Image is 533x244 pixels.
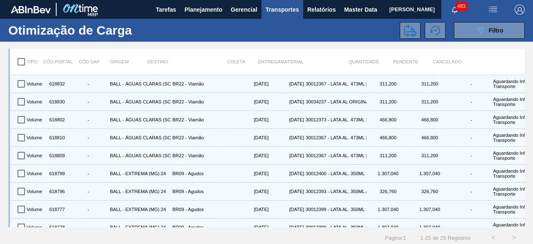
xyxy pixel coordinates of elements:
[108,166,171,181] div: BALL - EXTREMA (MG) 24
[366,131,408,145] div: 466,800
[8,25,146,35] h1: Otimização de Carga
[408,166,450,181] div: 1.307,040
[108,220,171,234] div: BALL - EXTREMA (MG) 24
[304,95,366,109] div: 30034237 - LATA AL ORIGINAL 473ML BRILHO
[233,77,269,91] div: [DATE]
[25,131,46,145] div: Volume
[408,95,450,109] div: 311,200
[408,77,450,91] div: 311,200
[515,5,525,15] img: Logout
[171,148,233,163] div: BR22 - Viamão
[108,148,171,163] div: BALL - ÁGUAS CLARAS (SC)
[426,53,468,70] div: Cancelado
[451,117,491,122] div: -
[245,53,281,70] div: Entrega
[25,184,46,199] div: Volume
[451,189,491,194] div: -
[108,77,171,91] div: BALL - ÁGUAS CLARAS (SC)
[451,135,491,140] div: -
[451,81,491,86] div: -
[46,184,67,199] div: 618796
[156,5,176,15] span: Tarefas
[68,153,108,158] div: -
[233,166,269,181] div: [DATE]
[171,220,233,234] div: BR09 - Agudos
[25,220,46,234] div: Volume
[68,81,108,86] div: -
[171,95,233,109] div: BR22 - Viamão
[385,235,406,241] span: Página : 1
[110,53,147,70] div: Origem
[46,95,67,109] div: 618830
[25,148,46,163] div: Volume
[68,99,108,104] div: -
[304,77,366,91] div: 30012367 - LATA AL. 473ML BC 429
[400,22,425,39] div: Enviar para Transportes
[269,220,304,234] div: [DATE]
[489,27,503,34] span: Filtro
[304,166,366,181] div: 30012400 - LATA AL. 350ML SK MP 429
[366,220,408,234] div: 1.307,040
[304,202,366,216] div: 30012399 - LATA AL. 350ML SK 429
[304,184,366,199] div: 30012393 - LATA AL. 350ML AP 429
[408,202,450,216] div: 1.307,040
[47,53,68,70] div: Cód.Portal
[408,220,450,234] div: 1.307,040
[269,113,304,127] div: [DATE]
[304,220,366,234] div: 30012399 - LATA AL. 350ML SK 429
[46,148,67,163] div: 618809
[171,166,233,181] div: BR09 - Agudos
[408,113,450,127] div: 466,800
[233,202,269,216] div: [DATE]
[451,153,491,158] div: -
[366,113,408,127] div: 466,800
[68,189,108,194] div: -
[233,184,269,199] div: [DATE]
[27,53,47,70] div: Tipo
[266,5,299,15] span: Transportes
[233,113,269,127] div: [DATE]
[233,148,269,163] div: [DATE]
[46,220,67,234] div: 618778
[25,166,46,181] div: Volume
[366,202,408,216] div: 1.307,040
[233,220,269,234] div: [DATE]
[171,202,233,216] div: BR09 - Agudos
[366,77,408,91] div: 311,200
[46,113,67,127] div: 618802
[46,166,67,181] div: 618799
[233,131,269,145] div: [DATE]
[304,113,366,127] div: 30012373 - LATA AL. 473ML POLAR 429
[269,166,304,181] div: [DATE]
[307,5,336,15] span: Relatórios
[171,184,233,199] div: BR09 - Agudos
[454,22,525,39] button: Filtro
[304,131,366,145] div: 30012367 - LATA AL. 473ML BC 429
[456,2,467,11] span: 483
[366,166,408,181] div: 1.307,040
[269,131,304,145] div: [DATE]
[108,131,171,145] div: BALL - ÁGUAS CLARAS (SC)
[366,184,408,199] div: 326,760
[269,95,304,109] div: [DATE]
[11,6,51,13] img: TNhmsLtSVTkK8tSr43FrP2fwEKptu5GPRR3wAAAABJRU5ErkJggg==
[366,148,408,163] div: 311,200
[488,5,498,15] img: userActions
[231,5,257,15] span: Gerencial
[344,5,377,15] span: Master Data
[451,99,491,104] div: -
[451,207,491,212] div: -
[171,131,233,145] div: BR22 - Viamão
[108,202,171,216] div: BALL - EXTREMA (MG) 24
[233,95,269,109] div: [DATE]
[269,184,304,199] div: [DATE]
[408,148,450,163] div: 311,200
[108,184,171,199] div: BALL - EXTREMA (MG) 24
[147,53,210,70] div: Destino
[25,202,46,216] div: Volume
[408,184,450,199] div: 326,760
[210,53,245,70] div: Coleta
[25,113,46,127] div: Volume
[46,202,67,216] div: 618777
[269,77,304,91] div: [DATE]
